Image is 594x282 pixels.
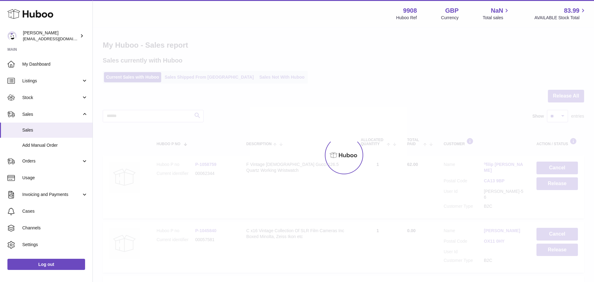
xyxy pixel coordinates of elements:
[564,7,579,15] span: 83.99
[22,78,81,84] span: Listings
[22,175,88,181] span: Usage
[22,61,88,67] span: My Dashboard
[22,225,88,231] span: Channels
[22,208,88,214] span: Cases
[534,15,587,21] span: AVAILABLE Stock Total
[441,15,459,21] div: Currency
[23,36,91,41] span: [EMAIL_ADDRESS][DOMAIN_NAME]
[534,7,587,21] a: 83.99 AVAILABLE Stock Total
[7,31,17,41] img: internalAdmin-9908@internal.huboo.com
[22,111,81,117] span: Sales
[22,95,81,101] span: Stock
[396,15,417,21] div: Huboo Ref
[22,127,88,133] span: Sales
[22,158,81,164] span: Orders
[491,7,503,15] span: NaN
[483,7,510,21] a: NaN Total sales
[22,242,88,248] span: Settings
[403,7,417,15] strong: 9908
[22,192,81,197] span: Invoicing and Payments
[483,15,510,21] span: Total sales
[23,30,79,42] div: [PERSON_NAME]
[445,7,458,15] strong: GBP
[7,259,85,270] a: Log out
[22,142,88,148] span: Add Manual Order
